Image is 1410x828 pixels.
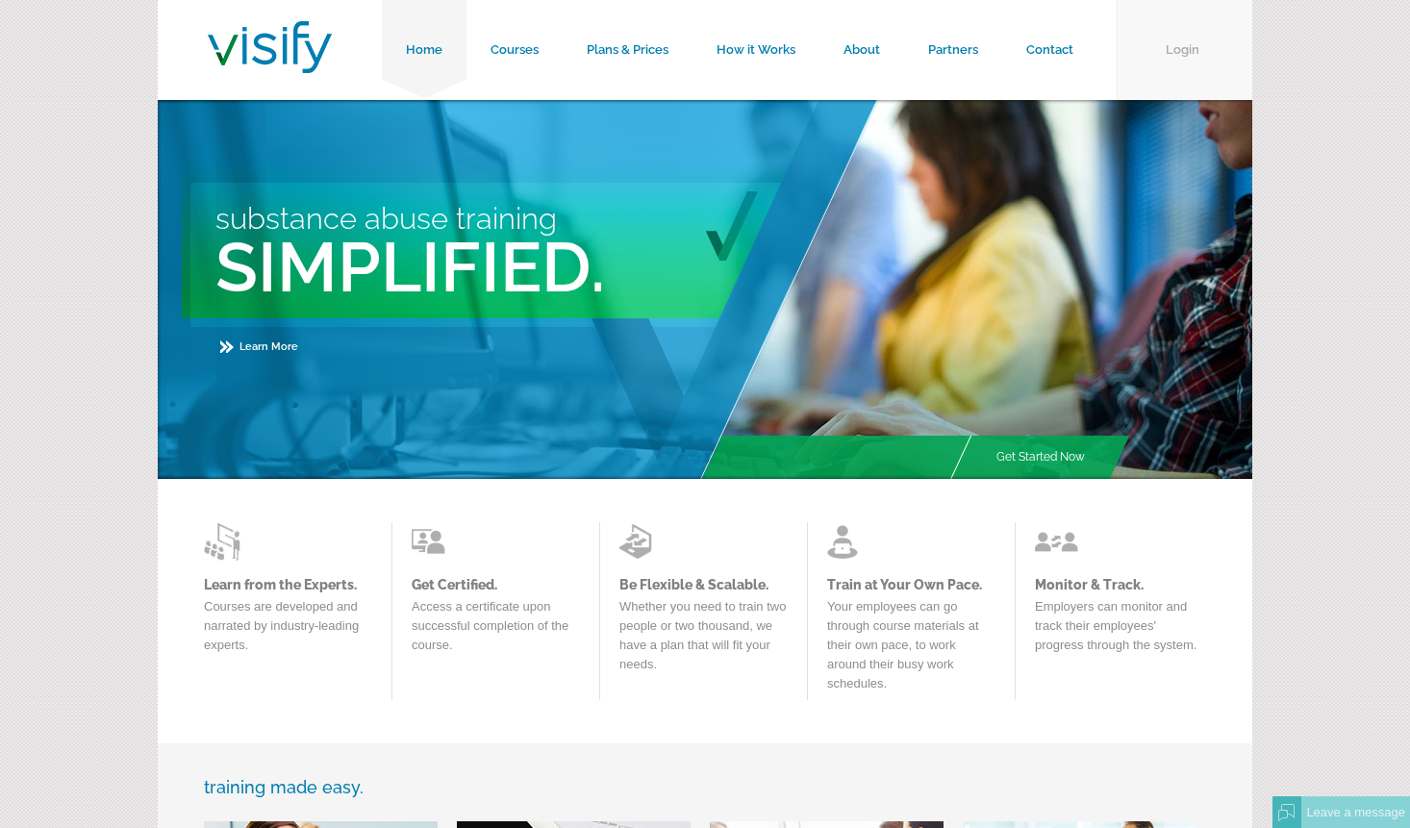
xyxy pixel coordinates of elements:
[215,201,883,236] h3: Substance Abuse Training
[204,777,1206,797] h3: training made easy.
[619,522,663,561] img: Learn from the Experts
[208,21,332,73] img: Visify Training
[220,340,298,353] a: Learn More
[1035,577,1203,592] a: Monitor & Track.
[827,522,870,561] img: Learn from the Experts
[827,597,995,703] p: Your employees can go through course materials at their own pace, to work around their busy work ...
[412,577,580,592] a: Get Certified.
[698,100,1252,479] img: Main Image
[1278,804,1296,821] img: Offline
[204,577,372,592] a: Learn from the Experts.
[204,522,247,561] img: Learn from the Experts
[1035,597,1203,665] p: Employers can monitor and track their employees' progress through the system.
[215,226,883,308] h2: Simplified.
[619,597,788,684] p: Whether you need to train two people or two thousand, we have a plan that will fit your needs.
[827,577,995,592] a: Train at Your Own Pace.
[619,577,788,592] a: Be Flexible & Scalable.
[972,436,1109,479] a: Get Started Now
[1301,796,1410,828] div: Leave a message
[1035,522,1078,561] img: Learn from the Experts
[208,51,332,79] a: Visify Training
[204,597,372,665] p: Courses are developed and narrated by industry-leading experts.
[412,522,455,561] img: Learn from the Experts
[412,597,580,665] p: Access a certificate upon successful completion of the course.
